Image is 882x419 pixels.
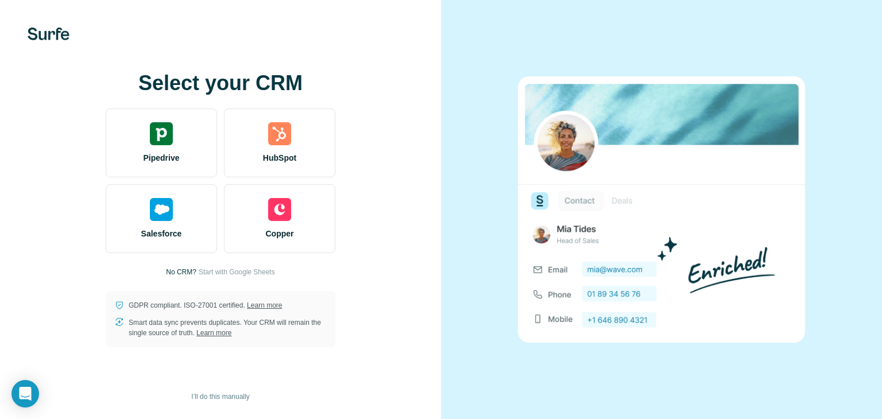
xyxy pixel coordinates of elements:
[150,198,173,221] img: salesforce's logo
[150,122,173,145] img: pipedrive's logo
[28,28,69,40] img: Surfe's logo
[143,152,179,164] span: Pipedrive
[129,300,282,311] p: GDPR compliant. ISO-27001 certified.
[199,267,275,277] button: Start with Google Sheets
[166,267,196,277] p: No CRM?
[129,317,326,338] p: Smart data sync prevents duplicates. Your CRM will remain the single source of truth.
[266,228,294,239] span: Copper
[141,228,182,239] span: Salesforce
[247,301,282,309] a: Learn more
[183,388,257,405] button: I’ll do this manually
[268,198,291,221] img: copper's logo
[196,329,231,337] a: Learn more
[518,76,805,342] img: none image
[191,391,249,402] span: I’ll do this manually
[268,122,291,145] img: hubspot's logo
[263,152,296,164] span: HubSpot
[106,72,335,95] h1: Select your CRM
[11,380,39,408] div: Open Intercom Messenger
